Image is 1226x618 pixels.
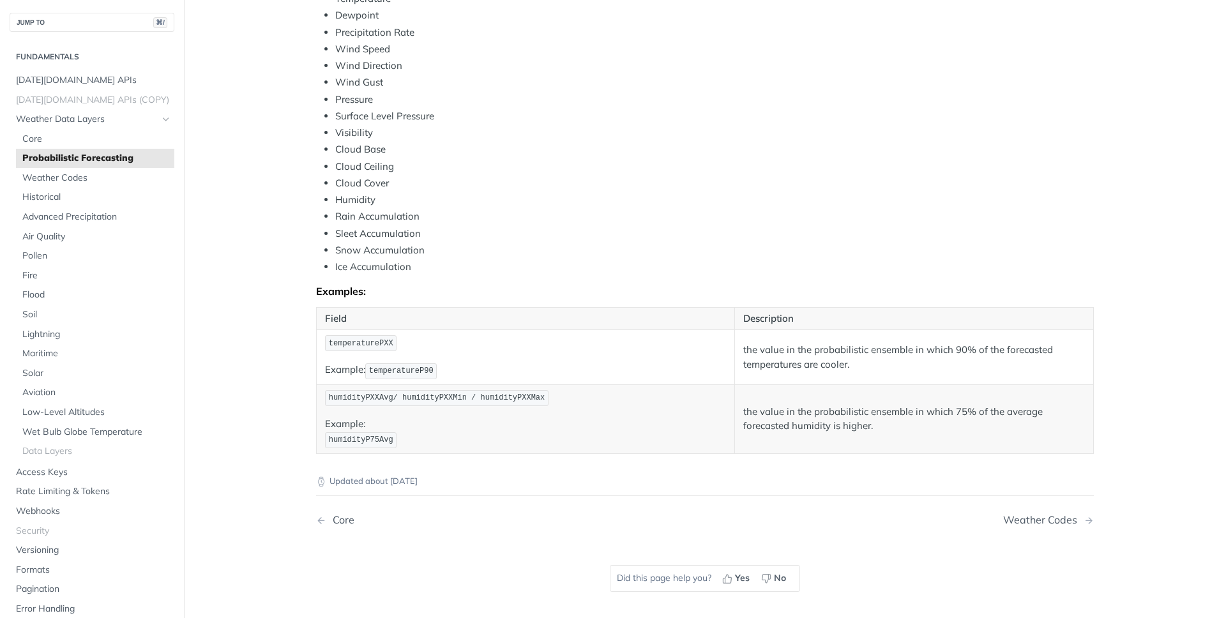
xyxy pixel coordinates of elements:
[22,386,171,399] span: Aviation
[316,285,1094,298] div: Examples:
[16,442,174,461] a: Data Layers
[16,130,174,149] a: Core
[329,435,393,444] span: humidityP75Avg
[335,160,1094,174] li: Cloud Ceiling
[369,366,434,375] span: temperatureP90
[16,188,174,207] a: Historical
[335,142,1094,157] li: Cloud Base
[16,423,174,442] a: Wet Bulb Globe Temperature
[16,466,171,479] span: Access Keys
[316,514,649,526] a: Previous Page: Core
[335,93,1094,107] li: Pressure
[16,603,171,615] span: Error Handling
[16,113,158,126] span: Weather Data Layers
[16,305,174,324] a: Soil
[22,211,171,223] span: Advanced Precipitation
[22,172,171,185] span: Weather Codes
[316,501,1094,539] nav: Pagination Controls
[16,246,174,266] a: Pollen
[16,74,171,87] span: [DATE][DOMAIN_NAME] APIs
[757,569,793,588] button: No
[16,505,171,518] span: Webhooks
[153,17,167,28] span: ⌘/
[326,514,354,526] div: Core
[10,110,174,129] a: Weather Data LayersHide subpages for Weather Data Layers
[22,445,171,458] span: Data Layers
[335,243,1094,258] li: Snow Accumulation
[22,289,171,301] span: Flood
[10,71,174,90] a: [DATE][DOMAIN_NAME] APIs
[335,42,1094,57] li: Wind Speed
[10,482,174,501] a: Rate Limiting & Tokens
[325,417,726,449] p: Example:
[1003,514,1094,526] a: Next Page: Weather Codes
[335,260,1094,275] li: Ice Accumulation
[329,339,393,348] span: temperaturePXX
[10,522,174,541] a: Security
[16,325,174,344] a: Lightning
[335,26,1094,40] li: Precipitation Rate
[316,475,1094,488] p: Updated about [DATE]
[335,176,1094,191] li: Cloud Cover
[10,13,174,32] button: JUMP TO⌘/
[335,227,1094,241] li: Sleet Accumulation
[22,230,171,243] span: Air Quality
[16,227,174,246] a: Air Quality
[16,344,174,363] a: Maritime
[335,75,1094,90] li: Wind Gust
[610,565,800,592] div: Did this page help you?
[10,463,174,482] a: Access Keys
[1003,514,1084,526] div: Weather Codes
[16,583,171,596] span: Pagination
[10,580,174,599] a: Pagination
[10,502,174,521] a: Webhooks
[335,59,1094,73] li: Wind Direction
[16,485,171,498] span: Rate Limiting & Tokens
[335,8,1094,23] li: Dewpoint
[22,152,171,165] span: Probabilistic Forecasting
[325,362,726,381] p: Example:
[161,114,171,124] button: Hide subpages for Weather Data Layers
[10,561,174,580] a: Formats
[16,94,171,107] span: [DATE][DOMAIN_NAME] APIs (COPY)
[22,367,171,380] span: Solar
[718,569,757,588] button: Yes
[325,312,726,326] p: Field
[10,91,174,110] a: [DATE][DOMAIN_NAME] APIs (COPY)
[22,191,171,204] span: Historical
[22,426,171,439] span: Wet Bulb Globe Temperature
[22,406,171,419] span: Low-Level Altitudes
[335,109,1094,124] li: Surface Level Pressure
[743,405,1085,433] p: the value in the probabilistic ensemble in which 75% of the average forecasted humidity is higher.
[16,149,174,168] a: Probabilistic Forecasting
[743,343,1085,372] p: the value in the probabilistic ensemble in which 90% of the forecasted temperatures are cooler.
[22,250,171,262] span: Pollen
[16,285,174,305] a: Flood
[22,328,171,341] span: Lightning
[10,541,174,560] a: Versioning
[16,544,171,557] span: Versioning
[16,383,174,402] a: Aviation
[22,308,171,321] span: Soil
[329,393,545,402] span: humidityPXXAvg/ humidityPXXMin / humidityPXXMax
[16,564,171,577] span: Formats
[16,403,174,422] a: Low-Level Altitudes
[743,312,1085,326] p: Description
[774,571,786,585] span: No
[22,133,171,146] span: Core
[22,269,171,282] span: Fire
[10,51,174,63] h2: Fundamentals
[16,364,174,383] a: Solar
[16,169,174,188] a: Weather Codes
[16,525,171,538] span: Security
[335,126,1094,140] li: Visibility
[22,347,171,360] span: Maritime
[735,571,750,585] span: Yes
[335,209,1094,224] li: Rain Accumulation
[335,193,1094,207] li: Humidity
[16,266,174,285] a: Fire
[16,207,174,227] a: Advanced Precipitation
